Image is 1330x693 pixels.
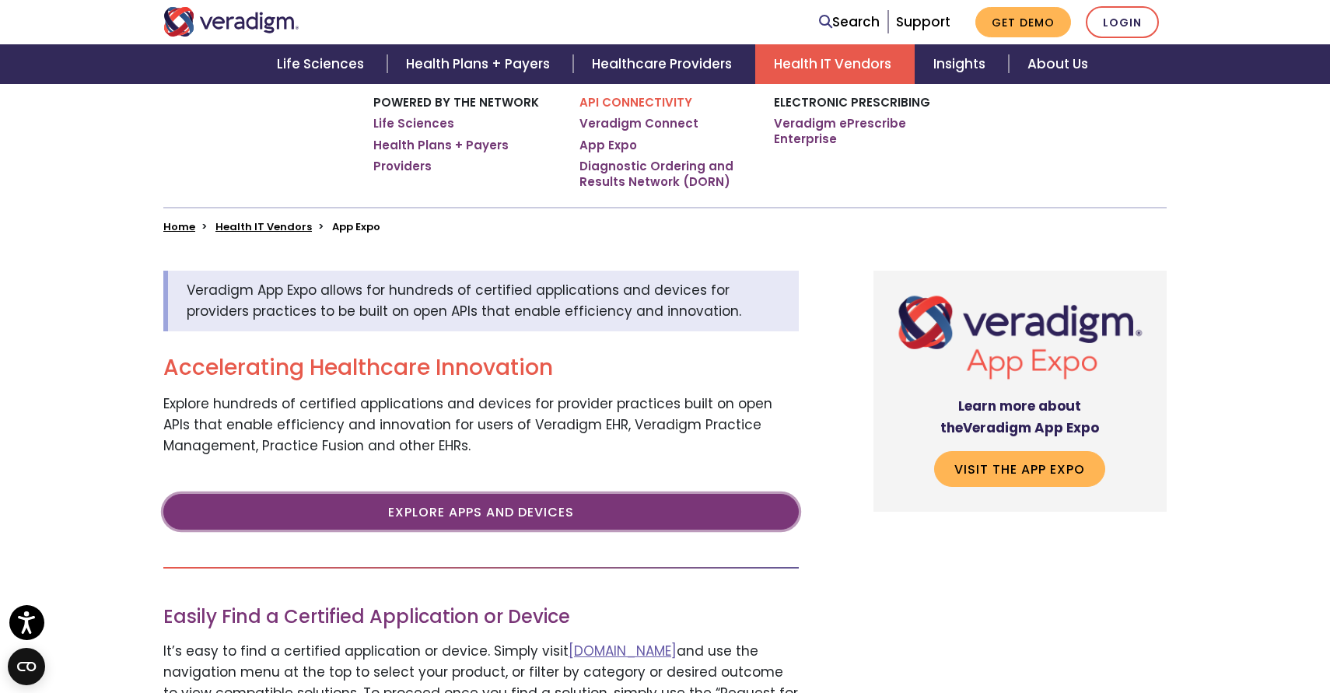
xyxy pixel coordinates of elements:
[819,12,880,33] a: Search
[963,418,1099,437] span: Veradigm App Expo
[1031,597,1311,674] iframe: Drift Chat Widget
[8,648,45,685] button: Open CMP widget
[387,44,573,84] a: Health Plans + Payers
[755,44,915,84] a: Health IT Vendors
[579,116,698,131] a: Veradigm Connect
[187,281,741,320] span: Veradigm App Expo allows for hundreds of certified applications and devices for providers practic...
[373,138,509,153] a: Health Plans + Payers
[215,219,312,234] a: Health IT Vendors
[163,355,799,381] h2: Accelerating Healthcare Innovation
[163,606,799,628] h3: Easily Find a Certified Application or Device
[934,451,1105,487] a: Visit the App Expo
[373,116,454,131] a: Life Sciences
[163,7,299,37] img: Veradigm logo
[915,44,1009,84] a: Insights
[896,12,950,31] a: Support
[569,642,677,660] a: [DOMAIN_NAME]
[774,116,957,146] a: Veradigm ePrescribe Enterprise
[163,494,799,530] a: Explore Apps and Devices
[975,7,1071,37] a: Get Demo
[163,219,195,234] a: Home
[886,283,1154,384] img: Veradigm App Expo
[579,159,751,189] a: Diagnostic Ordering and Results Network (DORN)
[1009,44,1107,84] a: About Us
[258,44,387,84] a: Life Sciences
[573,44,755,84] a: Healthcare Providers
[373,159,432,174] a: Providers
[163,394,799,457] p: Explore hundreds of certified applications and devices for provider practices built on open APIs ...
[579,138,637,153] a: App Expo
[940,397,1099,436] strong: Learn more about the
[1086,6,1159,38] a: Login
